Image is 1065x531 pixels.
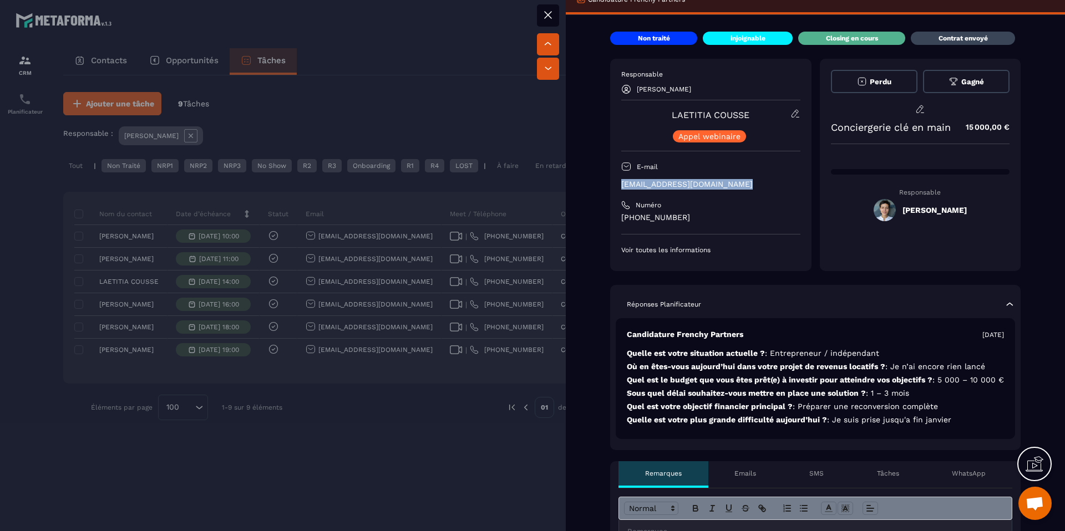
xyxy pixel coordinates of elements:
p: Responsable [621,70,800,79]
a: LAETITIA COUSSE [672,110,749,120]
p: Numéro [636,201,661,210]
p: Voir toutes les informations [621,246,800,254]
p: 15 000,00 € [955,116,1010,138]
p: Remarques [645,469,682,478]
span: Perdu [870,78,891,86]
span: : Je suis prise jusqu'a fin janvier [827,415,951,424]
button: Gagné [923,70,1010,93]
span: : Préparer une reconversion complète [793,402,938,411]
button: Perdu [831,70,917,93]
p: Quelle est votre plus grande difficulté aujourd’hui ? [627,415,1004,425]
span: : Je n’ai encore rien lancé [885,362,985,371]
p: [PHONE_NUMBER] [621,212,800,223]
p: Où en êtes-vous aujourd’hui dans votre projet de revenus locatifs ? [627,361,1004,372]
span: Gagné [961,78,984,86]
p: Non traité [638,34,670,43]
p: Emails [734,469,756,478]
span: : 1 – 3 mois [866,389,909,397]
p: Contrat envoyé [939,34,988,43]
p: Tâches [877,469,899,478]
p: Quelle est votre situation actuelle ? [627,348,1004,359]
p: Appel webinaire [678,132,741,140]
div: Ouvrir le chat [1018,487,1052,520]
span: : Entrepreneur / indépendant [765,349,879,358]
p: Sous quel délai souhaitez-vous mettre en place une solution ? [627,388,1004,399]
p: injoignable [731,34,765,43]
p: Quel est votre objectif financier principal ? [627,401,1004,412]
p: Closing en cours [826,34,878,43]
span: : 5 000 – 10 000 € [932,375,1004,384]
p: Conciergerie clé en main [831,121,951,133]
p: [PERSON_NAME] [637,85,691,93]
p: Candidature Frenchy Partners [627,329,743,340]
h5: [PERSON_NAME] [902,206,967,215]
p: Quel est le budget que vous êtes prêt(e) à investir pour atteindre vos objectifs ? [627,375,1004,385]
p: Réponses Planificateur [627,300,701,309]
p: Responsable [831,188,1010,196]
p: SMS [809,469,824,478]
p: [EMAIL_ADDRESS][DOMAIN_NAME] [621,179,800,190]
p: WhatsApp [952,469,986,478]
p: E-mail [637,162,658,171]
p: [DATE] [982,330,1004,339]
